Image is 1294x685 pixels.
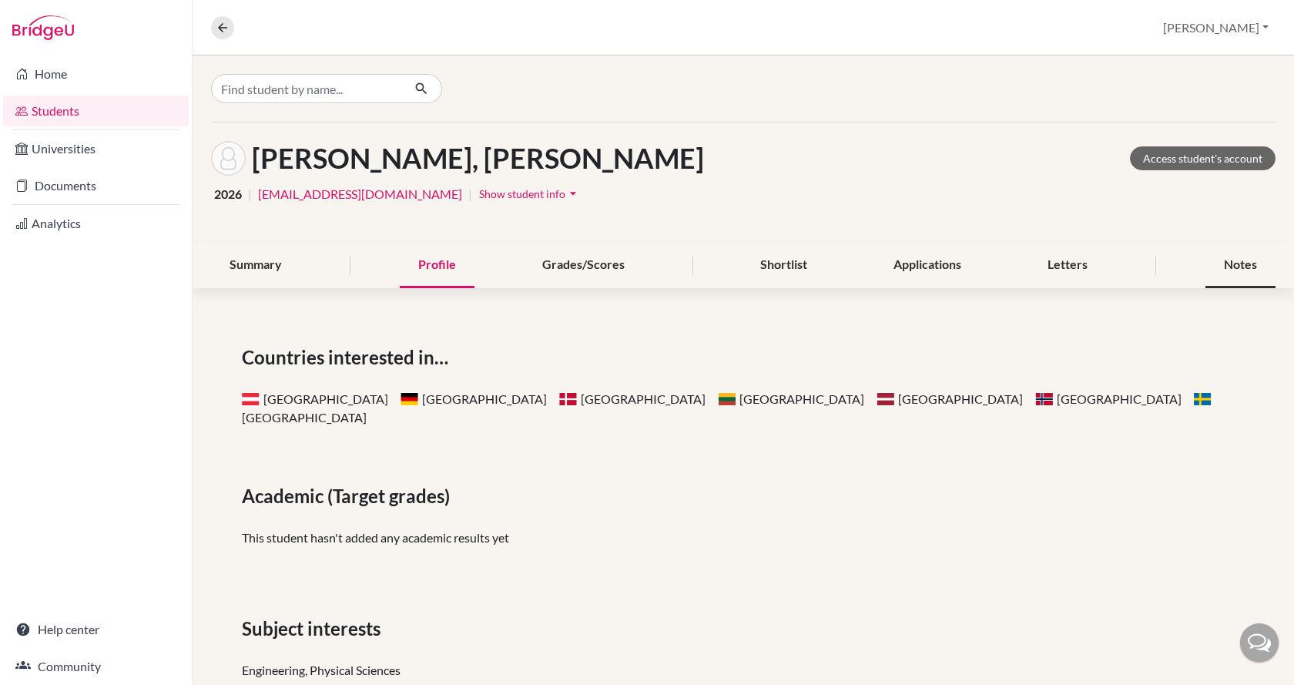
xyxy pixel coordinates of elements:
[242,615,387,643] span: Subject interests
[258,185,462,203] a: [EMAIL_ADDRESS][DOMAIN_NAME]
[252,142,704,175] h1: [PERSON_NAME], [PERSON_NAME]
[875,243,980,288] div: Applications
[877,391,1023,406] span: [GEOGRAPHIC_DATA]
[1156,13,1276,42] button: [PERSON_NAME]
[248,185,252,203] span: |
[524,243,643,288] div: Grades/Scores
[742,243,826,288] div: Shortlist
[211,74,402,103] input: Find student by name...
[214,185,242,203] span: 2026
[1035,392,1054,406] span: Norway
[565,186,581,201] i: arrow_drop_down
[242,392,260,406] span: Austria
[1035,391,1182,406] span: [GEOGRAPHIC_DATA]
[35,11,66,25] span: Help
[1130,146,1276,170] a: Access student's account
[3,651,189,682] a: Community
[400,243,474,288] div: Profile
[718,391,864,406] span: [GEOGRAPHIC_DATA]
[211,243,300,288] div: Summary
[3,208,189,239] a: Analytics
[877,392,895,406] span: Latvia
[559,392,578,406] span: Denmark
[468,185,472,203] span: |
[242,482,456,510] span: Academic (Target grades)
[3,59,189,89] a: Home
[401,392,419,406] span: Germany
[12,15,74,40] img: Bridge-U
[242,661,1245,680] div: Engineering, Physical Sciences
[401,391,547,406] span: [GEOGRAPHIC_DATA]
[479,187,565,200] span: Show student info
[559,391,706,406] span: [GEOGRAPHIC_DATA]
[242,344,454,371] span: Countries interested in…
[1194,392,1212,406] span: Sweden
[478,182,582,206] button: Show student infoarrow_drop_down
[242,529,1245,547] p: This student hasn't added any academic results yet
[1205,243,1276,288] div: Notes
[3,614,189,645] a: Help center
[3,170,189,201] a: Documents
[3,133,189,164] a: Universities
[718,392,736,406] span: Lithuania
[3,96,189,126] a: Students
[1029,243,1106,288] div: Letters
[242,391,388,406] span: [GEOGRAPHIC_DATA]
[211,141,246,176] img: Lászlo Vince's avatar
